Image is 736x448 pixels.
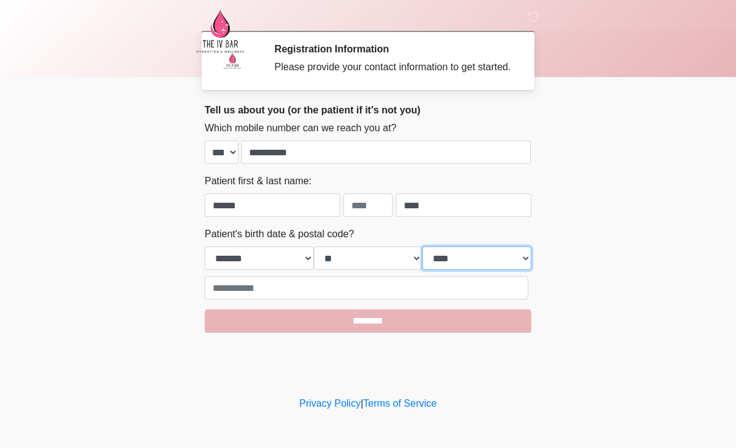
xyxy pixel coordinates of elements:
[205,227,354,242] label: Patient's birth date & postal code?
[300,398,361,409] a: Privacy Policy
[205,121,396,136] label: Which mobile number can we reach you at?
[363,398,436,409] a: Terms of Service
[205,104,531,116] h2: Tell us about you (or the patient if it's not you)
[192,9,248,53] img: The IV Bar, LLC Logo
[205,174,311,189] label: Patient first & last name:
[274,60,513,75] div: Please provide your contact information to get started.
[361,398,363,409] a: |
